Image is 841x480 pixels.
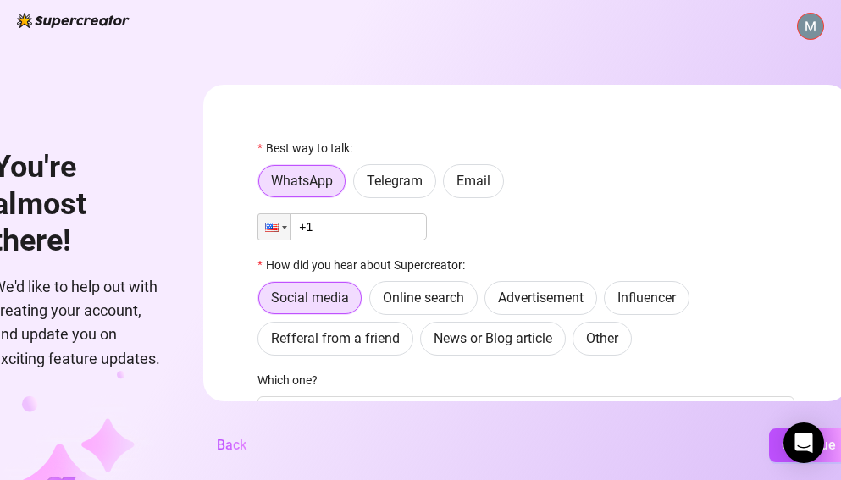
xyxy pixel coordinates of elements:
[383,290,464,306] span: Online search
[783,422,824,463] div: Open Intercom Messenger
[257,371,329,389] label: Which one?
[257,139,362,157] label: Best way to talk:
[271,290,349,306] span: Social media
[271,330,400,346] span: Refferal from a friend
[257,213,427,240] input: 1 (702) 123-4567
[367,173,423,189] span: Telegram
[257,396,794,423] input: Which one?
[257,256,475,274] label: How did you hear about Supercreator:
[617,290,676,306] span: Influencer
[586,330,618,346] span: Other
[498,290,584,306] span: Advertisement
[258,214,290,240] div: United States: + 1
[434,330,552,346] span: News or Blog article
[17,13,130,28] img: logo
[798,14,823,39] img: ACg8ocJA4n335scE7opHLwO8BONSxrInMzeZFo8nrY7Ua26XMrLzMA=s96-c
[456,173,490,189] span: Email
[782,437,836,453] span: Continue
[203,428,260,462] button: Back
[217,437,246,453] span: Back
[271,173,333,189] span: WhatsApp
